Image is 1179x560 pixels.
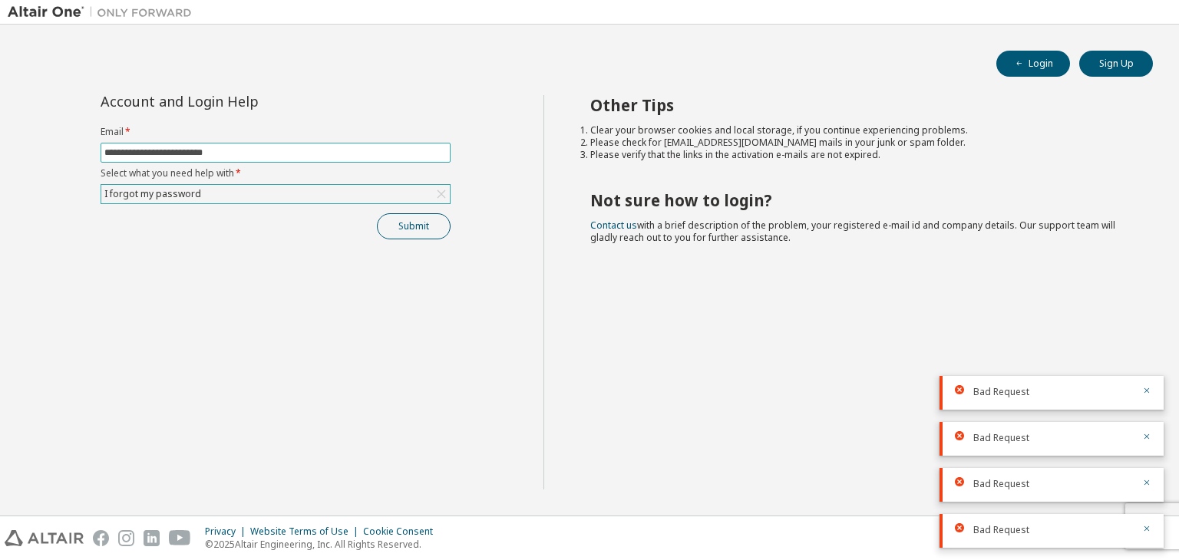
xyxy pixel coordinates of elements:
button: Login [996,51,1070,77]
img: instagram.svg [118,530,134,546]
span: Bad Request [973,386,1029,398]
div: I forgot my password [102,186,203,203]
li: Please check for [EMAIL_ADDRESS][DOMAIN_NAME] mails in your junk or spam folder. [590,137,1126,149]
div: Account and Login Help [101,95,381,107]
div: Privacy [205,525,250,538]
button: Sign Up [1079,51,1153,77]
p: © 2025 Altair Engineering, Inc. All Rights Reserved. [205,538,442,551]
li: Clear your browser cookies and local storage, if you continue experiencing problems. [590,124,1126,137]
button: Submit [377,213,451,239]
img: youtube.svg [169,530,191,546]
span: with a brief description of the problem, your registered e-mail id and company details. Our suppo... [590,219,1115,244]
li: Please verify that the links in the activation e-mails are not expired. [590,149,1126,161]
div: Website Terms of Use [250,525,363,538]
img: facebook.svg [93,530,109,546]
h2: Not sure how to login? [590,190,1126,210]
div: I forgot my password [101,185,450,203]
span: Bad Request [973,524,1029,536]
label: Select what you need help with [101,167,451,180]
img: altair_logo.svg [5,530,84,546]
a: Contact us [590,219,637,232]
span: Bad Request [973,432,1029,444]
div: Cookie Consent [363,525,442,538]
span: Bad Request [973,478,1029,490]
label: Email [101,126,451,138]
img: linkedin.svg [144,530,160,546]
img: Altair One [8,5,200,20]
h2: Other Tips [590,95,1126,115]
